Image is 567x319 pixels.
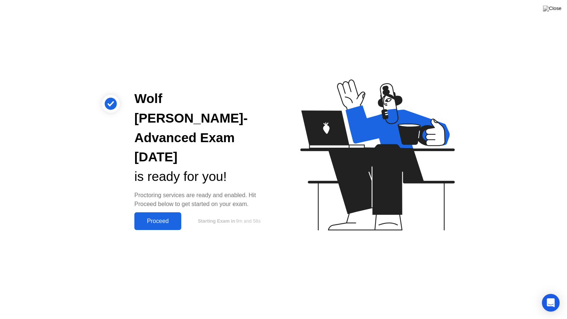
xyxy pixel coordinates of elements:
div: Proctoring services are ready and enabled. Hit Proceed below to get started on your exam. [134,191,272,209]
div: is ready for you! [134,167,272,186]
button: Starting Exam in9m and 58s [185,214,272,228]
div: Wolf [PERSON_NAME]- Advanced Exam [DATE] [134,89,272,167]
div: Open Intercom Messenger [542,294,560,312]
button: Proceed [134,212,181,230]
div: Proceed [137,218,179,224]
img: Close [543,6,561,11]
span: 9m and 58s [236,218,261,224]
